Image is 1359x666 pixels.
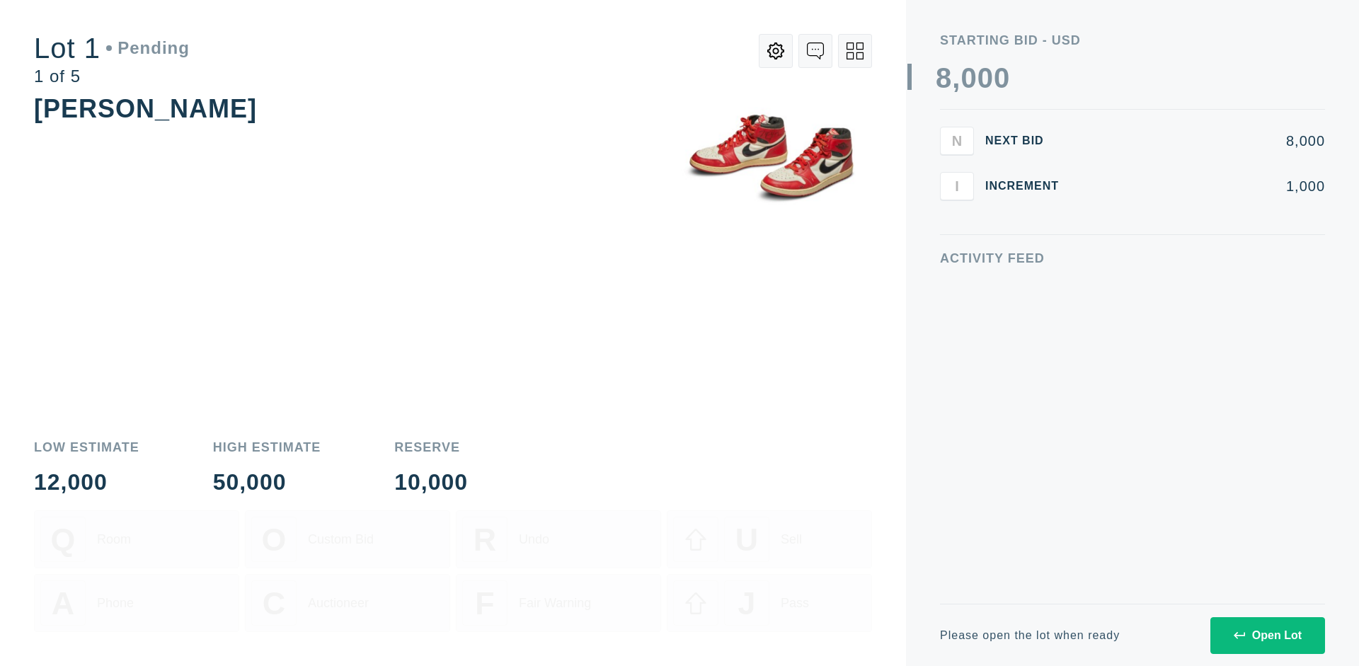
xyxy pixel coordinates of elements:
div: Low Estimate [34,441,139,454]
div: Pending [106,40,190,57]
div: 50,000 [213,471,321,493]
div: High Estimate [213,441,321,454]
div: 8,000 [1082,134,1325,148]
button: I [940,172,974,200]
div: Starting Bid - USD [940,34,1325,47]
div: 12,000 [34,471,139,493]
div: 0 [994,64,1010,92]
span: N [952,132,962,149]
div: 1 of 5 [34,68,190,85]
div: Reserve [394,441,468,454]
div: 8 [936,64,952,92]
div: Lot 1 [34,34,190,62]
div: 0 [977,64,994,92]
div: Please open the lot when ready [940,630,1120,641]
div: 10,000 [394,471,468,493]
div: Open Lot [1234,629,1302,642]
div: , [952,64,961,347]
span: I [955,178,959,194]
div: Next Bid [985,135,1070,147]
div: 1,000 [1082,179,1325,193]
button: Open Lot [1210,617,1325,654]
div: [PERSON_NAME] [34,94,257,123]
button: N [940,127,974,155]
div: Increment [985,180,1070,192]
div: 0 [961,64,977,92]
div: Activity Feed [940,252,1325,265]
